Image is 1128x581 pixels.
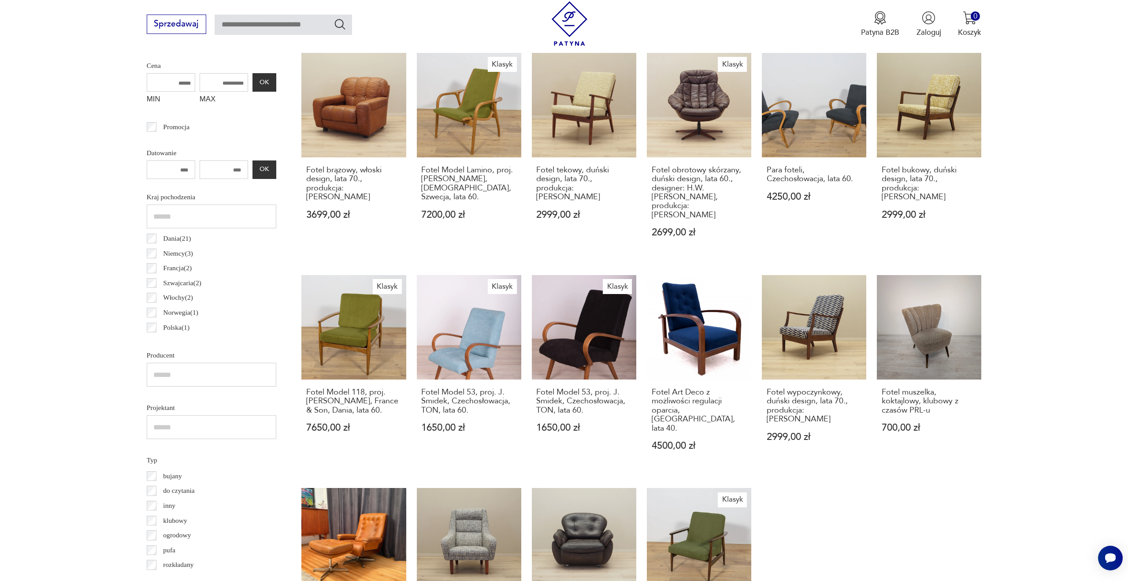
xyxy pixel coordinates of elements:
p: Polska ( 1 ) [163,322,189,333]
p: 7650,00 zł [306,423,401,432]
a: Fotel Art Deco z możliwości regulacji oparcia, Polska, lata 40.Fotel Art Deco z możliwości regula... [647,275,751,471]
img: Patyna - sklep z meblami i dekoracjami vintage [547,1,592,46]
h3: Fotel tekowy, duński design, lata 70., produkcja: [PERSON_NAME] [536,166,631,202]
label: MAX [200,92,248,108]
h3: Fotel wypoczynkowy, duński design, lata 70., produkcja: [PERSON_NAME] [767,388,862,424]
p: Norwegia ( 1 ) [163,307,198,318]
p: do czytania [163,485,194,496]
p: Projektant [147,402,276,413]
h3: Fotel brązowy, włoski design, lata 70., produkcja: [PERSON_NAME] [306,166,401,202]
p: Patyna B2B [861,27,899,37]
p: Cena [147,60,276,71]
label: MIN [147,92,195,108]
p: Zaloguj [916,27,941,37]
h3: Fotel Art Deco z możliwości regulacji oparcia, [GEOGRAPHIC_DATA], lata 40. [652,388,747,433]
h3: Fotel Model Lamino, proj. [PERSON_NAME], [DEMOGRAPHIC_DATA], Szwecja, lata 60. [421,166,516,202]
p: Szwajcaria ( 2 ) [163,277,201,289]
p: Francja ( 2 ) [163,262,192,274]
p: klubowy [163,515,187,526]
p: Kraj pochodzenia [147,191,276,203]
button: Zaloguj [916,11,941,37]
p: 2699,00 zł [652,228,747,237]
p: rozkładany [163,559,193,570]
p: 700,00 zł [882,423,977,432]
p: Koszyk [958,27,981,37]
p: 1650,00 zł [536,423,631,432]
a: KlasykFotel Model 53, proj. J. Smidek, Czechosłowacja, TON, lata 60.Fotel Model 53, proj. J. Smid... [417,275,521,471]
p: Dania ( 21 ) [163,233,191,244]
a: Ikona medaluPatyna B2B [861,11,899,37]
p: ogrodowy [163,529,191,541]
p: 4500,00 zł [652,441,747,451]
button: OK [252,160,276,179]
h3: Fotel obrotowy skórzany, duński design, lata 60., designer: H.W. [PERSON_NAME], produkcja: [PERSO... [652,166,747,220]
a: Para foteli, Czechosłowacja, lata 60.Para foteli, Czechosłowacja, lata 60.4250,00 zł [762,53,866,258]
p: 2999,00 zł [767,432,862,442]
p: 3699,00 zł [306,210,401,220]
p: 7200,00 zł [421,210,516,220]
img: Ikona koszyka [963,11,976,25]
p: 2999,00 zł [536,210,631,220]
p: Promocja [163,121,189,133]
button: Patyna B2B [861,11,899,37]
p: inny [163,500,175,511]
a: Fotel tekowy, duński design, lata 70., produkcja: DaniaFotel tekowy, duński design, lata 70., pro... [532,53,636,258]
div: 0 [971,11,980,21]
h3: Para foteli, Czechosłowacja, lata 60. [767,166,862,184]
a: Fotel wypoczynkowy, duński design, lata 70., produkcja: DaniaFotel wypoczynkowy, duński design, l... [762,275,866,471]
h3: Fotel Model 118, proj. [PERSON_NAME], France & Son, Dania, lata 60. [306,388,401,415]
button: OK [252,73,276,92]
a: KlasykFotel Model 118, proj. Grete Jalk, France & Son, Dania, lata 60.Fotel Model 118, proj. [PER... [301,275,406,471]
p: bujany [163,470,182,482]
p: Niemcy ( 3 ) [163,248,193,259]
iframe: Smartsupp widget button [1098,546,1123,570]
p: 4250,00 zł [767,192,862,201]
p: Typ [147,454,276,466]
h3: Fotel Model 53, proj. J. Smidek, Czechosłowacja, TON, lata 60. [421,388,516,415]
h3: Fotel bukowy, duński design, lata 70., produkcja: [PERSON_NAME] [882,166,977,202]
a: KlasykFotel obrotowy skórzany, duński design, lata 60., designer: H.W. Klein, produkcja: BraminFo... [647,53,751,258]
img: Ikonka użytkownika [922,11,935,25]
a: Fotel muszelka, koktajlowy, klubowy z czasów PRL-uFotel muszelka, koktajlowy, klubowy z czasów PR... [877,275,981,471]
img: Ikona medalu [873,11,887,25]
p: Włochy ( 2 ) [163,292,193,303]
h3: Fotel Model 53, proj. J. Smidek, Czechosłowacja, TON, lata 60. [536,388,631,415]
h3: Fotel muszelka, koktajlowy, klubowy z czasów PRL-u [882,388,977,415]
a: Sprzedawaj [147,21,206,28]
a: Fotel brązowy, włoski design, lata 70., produkcja: WłochyFotel brązowy, włoski design, lata 70., ... [301,53,406,258]
p: 1650,00 zł [421,423,516,432]
p: Datowanie [147,147,276,159]
button: 0Koszyk [958,11,981,37]
p: 2999,00 zł [882,210,977,220]
a: KlasykFotel Model Lamino, proj. Yngve Ekström, Swedese, Szwecja, lata 60.Fotel Model Lamino, proj... [417,53,521,258]
p: Producent [147,350,276,361]
button: Sprzedawaj [147,15,206,34]
a: KlasykFotel Model 53, proj. J. Smidek, Czechosłowacja, TON, lata 60.Fotel Model 53, proj. J. Smid... [532,275,636,471]
button: Szukaj [334,18,346,30]
p: pufa [163,544,175,556]
a: Fotel bukowy, duński design, lata 70., produkcja: DaniaFotel bukowy, duński design, lata 70., pro... [877,53,981,258]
